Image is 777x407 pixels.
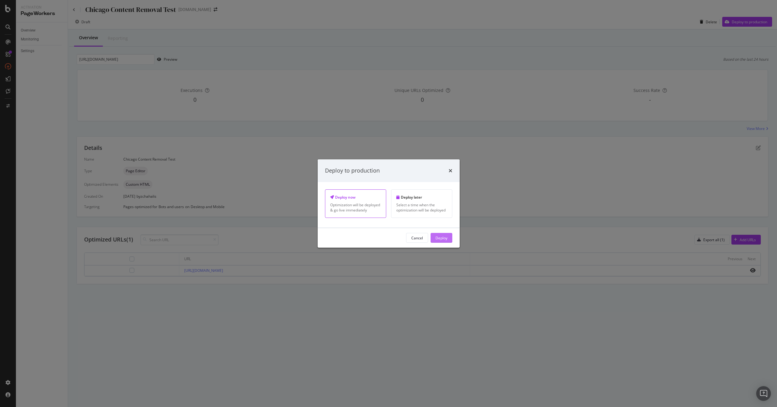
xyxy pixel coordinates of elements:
[449,167,452,175] div: times
[318,159,460,248] div: modal
[431,233,452,243] button: Deploy
[396,202,447,213] div: Select a time when the optimization will be deployed
[406,233,428,243] button: Cancel
[435,235,447,240] div: Deploy
[330,195,381,200] div: Deploy now
[325,167,380,175] div: Deploy to production
[411,235,423,240] div: Cancel
[396,195,447,200] div: Deploy later
[330,202,381,213] div: Optimization will be deployed & go live immediately
[756,386,771,401] div: Open Intercom Messenger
